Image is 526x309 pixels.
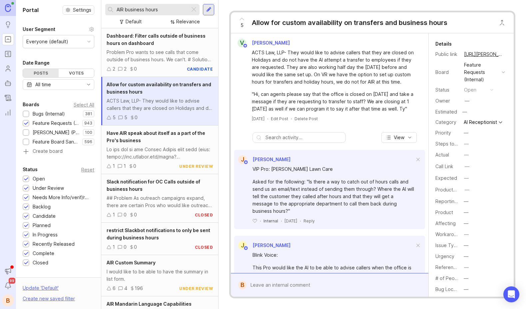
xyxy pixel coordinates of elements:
[281,218,282,224] div: ·
[464,286,468,293] div: —
[244,160,249,165] img: member badge
[179,163,213,169] div: under review
[135,285,143,292] div: 196
[81,168,94,171] div: Reset
[435,275,483,281] label: # of People Affected
[464,120,497,125] div: AI Receptionist
[23,101,39,109] div: Boards
[464,242,468,249] div: —
[23,165,38,173] div: Status
[435,152,449,157] label: Actual
[113,211,115,218] div: 1
[33,184,64,192] div: Under Review
[234,241,290,250] a: J[PERSON_NAME]
[2,77,14,89] a: Autopilot
[464,129,468,137] div: —
[107,146,213,160] div: Lo ips dol si ame Consec Adipis elit sedd (eius: tempo://inc.utlabor.etd/magna?a=ENIMADMin0V ), q...
[435,253,454,259] label: Urgency
[253,178,414,215] div: Asked for the following: "Is there a way to catch out of hours calls and send us an email/text in...
[435,187,471,192] label: ProductboardID
[107,33,206,46] span: Dashboard: Filter calls outside of business hours on dashboard
[252,116,264,122] a: [DATE]
[464,140,469,148] div: —
[464,220,468,227] div: —
[464,253,468,260] div: —
[101,223,218,255] a: restrict Slackbot notifications to only be sent during business hours100closed
[113,285,116,292] div: 6
[462,174,471,182] button: Expected
[126,18,142,25] div: Default
[2,63,14,75] a: Users
[234,155,290,164] a: J[PERSON_NAME]
[284,218,297,223] time: [DATE]
[435,86,459,94] div: Status
[176,18,200,25] div: Relevance
[265,134,342,141] input: Search activity...
[464,209,468,216] div: —
[84,121,92,126] p: 943
[23,69,59,77] div: Posts
[107,49,213,63] div: Problem Pro wants to see calls that come outside of business hours. We can't. # Solution Allow fi...
[187,66,213,72] div: candidate
[462,263,471,272] button: Reference(s)
[33,138,79,146] div: Feature Board Sandbox [DATE]
[291,116,292,122] div: ·
[260,218,261,224] div: ·
[113,114,116,121] div: 5
[241,22,244,29] span: 5
[33,129,80,136] div: [PERSON_NAME] (Public)
[435,40,452,48] div: Details
[107,260,156,265] span: AIR Custom Summary
[238,281,247,289] div: B
[33,175,45,182] div: Open
[2,33,14,45] a: Portal
[435,97,459,105] div: Owner
[238,155,247,164] div: J
[113,243,115,251] div: 1
[113,65,115,73] div: 2
[33,212,56,220] div: Candidate
[23,284,59,295] div: Update ' Default '
[253,264,414,279] div: This Pro would like the AI to be able to advise callers when the office is closed.
[33,120,79,127] div: Feature Requests (Internal)
[303,218,315,224] div: Reply
[35,81,51,88] div: All time
[460,108,469,116] div: —
[435,110,457,114] div: Estimated
[33,259,48,266] div: Closed
[33,203,51,210] div: Backlog
[73,7,91,13] span: Settings
[464,231,469,238] div: —
[85,111,92,117] p: 381
[124,243,127,251] div: 0
[85,130,92,135] p: 100
[435,220,456,226] label: Affecting
[435,286,464,292] label: Bug Location
[463,185,471,194] button: ProductboardID
[435,175,457,181] label: Expected
[462,230,471,239] button: Workaround
[238,39,246,47] div: V
[465,97,469,105] div: —
[464,275,468,282] div: —
[23,59,50,67] div: Date Range
[26,38,68,45] div: Everyone (default)
[464,61,499,83] div: Feature Requests (Internal)
[267,116,268,122] div: ·
[2,265,14,277] button: Announcements
[495,16,509,29] button: Close button
[33,240,75,248] div: Recently Released
[435,130,451,136] label: Priority
[464,264,469,271] div: —
[462,50,507,59] a: [URL][PERSON_NAME]
[33,250,54,257] div: Complete
[101,126,218,174] a: Have AIR speak about itself as a part of the Pro's businessLo ips dol si ame Consec Adipis elit s...
[464,86,476,94] div: open
[435,198,471,204] label: Reporting Team
[238,241,247,250] div: J
[23,295,75,302] div: Create new saved filter
[253,165,414,173] div: VIP Pro: [PERSON_NAME] Lawn Care
[101,77,218,126] a: Allow for custom availability on transfers and business hoursACTS Law, LLP- They would like to ad...
[134,211,137,218] div: 0
[101,255,218,296] a: AIR Custom SummaryI would like to be able to have the summary in list form.64196under review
